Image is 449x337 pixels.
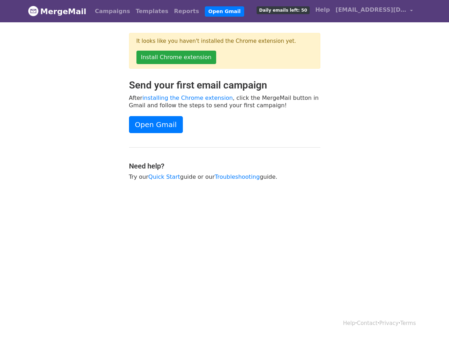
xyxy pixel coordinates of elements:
iframe: Chat Widget [414,303,449,337]
p: Try our guide or our guide. [129,173,320,181]
a: Quick Start [148,173,180,180]
a: installing the Chrome extension [142,95,233,101]
a: Reports [171,4,202,18]
a: Open Gmail [129,116,183,133]
a: Terms [400,320,416,326]
a: Help [313,3,333,17]
p: It looks like you haven't installed the Chrome extension yet. [136,38,313,45]
a: Campaigns [92,4,133,18]
a: Contact [357,320,377,326]
a: Privacy [379,320,398,326]
h4: Need help? [129,162,320,170]
img: MergeMail logo [28,6,39,16]
span: [EMAIL_ADDRESS][DOMAIN_NAME] [336,6,406,14]
a: Templates [133,4,171,18]
a: Help [343,320,355,326]
span: Daily emails left: 50 [257,6,309,14]
a: Daily emails left: 50 [254,3,312,17]
a: Open Gmail [205,6,244,17]
a: Install Chrome extension [136,51,216,64]
a: Troubleshooting [215,173,260,180]
a: [EMAIL_ADDRESS][DOMAIN_NAME] [333,3,416,19]
p: After , click the MergeMail button in Gmail and follow the steps to send your first campaign! [129,94,320,109]
a: MergeMail [28,4,86,19]
h2: Send your first email campaign [129,79,320,91]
